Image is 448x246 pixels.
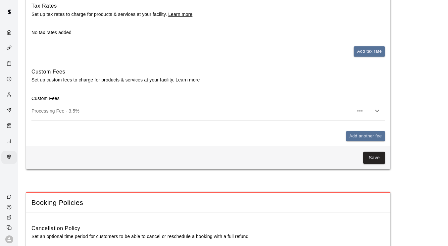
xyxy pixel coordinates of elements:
[31,232,385,241] p: Set an optional time period for customers to be able to cancel or reschedule a booking with a ful...
[31,2,57,10] h6: Tax Rates
[3,5,16,19] img: Swift logo
[1,222,18,233] div: Copy public page link
[354,46,385,57] button: Add tax rate
[31,198,385,207] span: Booking Policies
[31,68,65,76] h6: Custom Fees
[31,76,385,84] p: Set up custom fees to charge for products & services at your facility.
[1,192,18,202] a: Contact Us
[363,152,385,164] button: Save
[31,108,353,114] p: Processing Fee - 3.5%
[346,131,385,141] button: Add another fee
[31,29,385,36] p: No tax rates added
[168,12,192,17] a: Learn more
[1,212,18,222] a: View public page
[31,95,385,102] p: Custom Fees
[1,202,18,212] a: Visit help center
[31,102,385,120] div: Processing Fee - 3.5%
[175,77,200,82] a: Learn more
[31,10,385,19] p: Set up tax rates to charge for products & services at your facility.
[31,224,80,233] h6: Cancellation Policy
